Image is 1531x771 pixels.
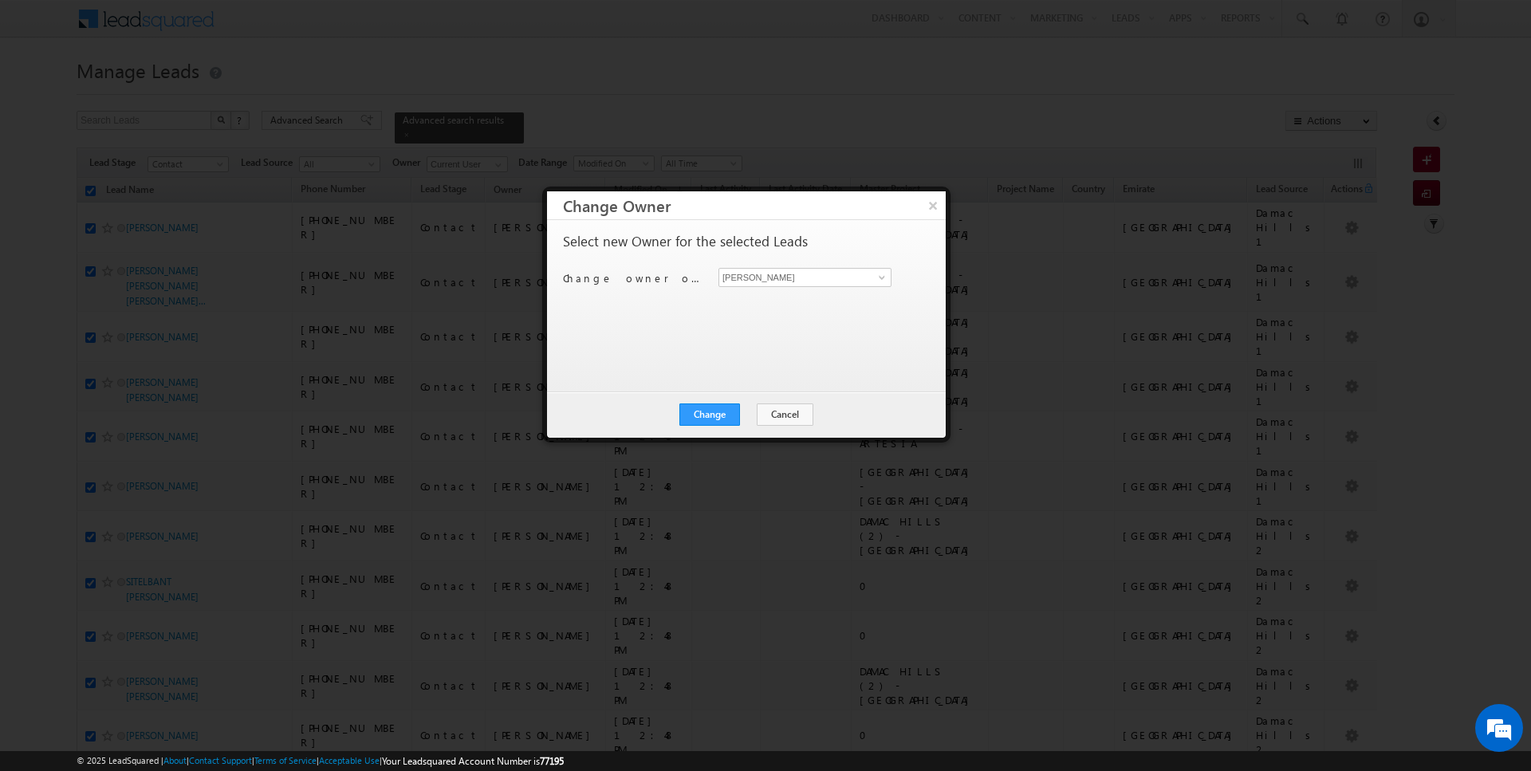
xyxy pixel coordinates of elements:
img: d_60004797649_company_0_60004797649 [27,84,67,104]
a: Contact Support [189,755,252,765]
button: Change [679,403,740,426]
h3: Change Owner [563,191,946,219]
div: Minimize live chat window [262,8,300,46]
p: Select new Owner for the selected Leads [563,234,808,249]
a: About [163,755,187,765]
a: Terms of Service [254,755,317,765]
a: Acceptable Use [319,755,380,765]
a: Show All Items [870,269,890,285]
button: × [920,191,946,219]
textarea: Type your message and hit 'Enter' [21,148,291,478]
p: Change owner of 25 leads to [563,271,706,285]
em: Start Chat [217,491,289,513]
span: © 2025 LeadSquared | | | | | [77,753,564,769]
div: Chat with us now [83,84,268,104]
span: 77195 [540,755,564,767]
span: Your Leadsquared Account Number is [382,755,564,767]
input: Type to Search [718,268,891,287]
button: Cancel [757,403,813,426]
